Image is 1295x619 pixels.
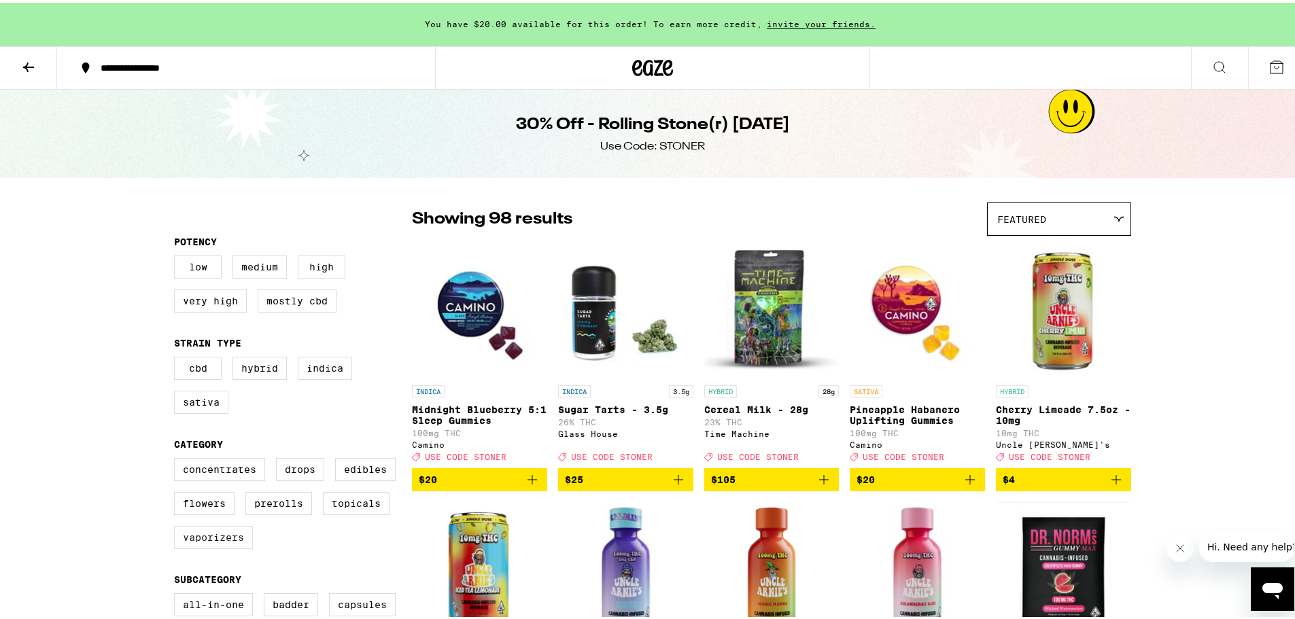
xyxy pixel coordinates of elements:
p: 100mg THC [412,426,547,435]
div: Camino [412,438,547,446]
a: Open page for Sugar Tarts - 3.5g from Glass House [558,240,693,465]
legend: Subcategory [174,571,241,582]
p: INDICA [558,383,591,395]
span: USE CODE STONER [717,450,799,459]
p: Cereal Milk - 28g [704,402,840,412]
label: Sativa [174,388,228,411]
p: SATIVA [850,383,882,395]
label: Flowers [174,489,235,512]
div: Glass House [558,427,693,436]
label: Very High [174,287,247,310]
a: Open page for Midnight Blueberry 5:1 Sleep Gummies from Camino [412,240,547,465]
span: invite your friends. [762,17,880,26]
div: Camino [850,438,985,446]
span: $105 [711,472,736,482]
span: You have $20.00 available for this order! To earn more credit, [425,17,762,26]
label: Vaporizers [174,523,253,546]
legend: Category [174,436,223,447]
p: Showing 98 results [412,205,572,228]
label: Mostly CBD [258,287,336,310]
label: All-In-One [174,590,253,614]
label: Low [174,253,222,276]
p: Pineapple Habanero Uplifting Gummies [850,402,985,423]
label: Badder [264,590,318,614]
span: $25 [565,472,583,482]
p: INDICA [412,383,445,395]
div: Uncle [PERSON_NAME]'s [996,438,1131,446]
p: 28g [818,383,839,395]
a: Open page for Cereal Milk - 28g from Time Machine [704,240,840,465]
img: Glass House - Sugar Tarts - 3.5g [558,240,693,376]
img: Camino - Midnight Blueberry 5:1 Sleep Gummies [412,240,547,376]
p: 26% THC [558,415,693,424]
p: Sugar Tarts - 3.5g [558,402,693,412]
button: Add to bag [558,465,693,489]
label: Hybrid [232,354,287,377]
button: Add to bag [996,465,1131,489]
div: Use Code: STONER [600,137,705,152]
iframe: Button to launch messaging window [1251,565,1294,608]
label: Medium [232,253,287,276]
a: Open page for Pineapple Habanero Uplifting Gummies from Camino [850,240,985,465]
span: $20 [419,472,437,482]
img: Uncle Arnie's - Cherry Limeade 7.5oz - 10mg [996,240,1131,376]
a: Open page for Cherry Limeade 7.5oz - 10mg from Uncle Arnie's [996,240,1131,465]
span: USE CODE STONER [425,450,506,459]
label: Prerolls [245,489,312,512]
p: Cherry Limeade 7.5oz - 10mg [996,402,1131,423]
button: Add to bag [412,465,547,489]
button: Add to bag [850,465,985,489]
img: Camino - Pineapple Habanero Uplifting Gummies [850,240,985,376]
iframe: Close message [1167,532,1194,559]
legend: Strain Type [174,335,241,346]
iframe: Message from company [1199,529,1294,559]
span: Hi. Need any help? [8,10,98,20]
p: 100mg THC [850,426,985,435]
p: 23% THC [704,415,840,424]
button: Add to bag [704,465,840,489]
label: Indica [298,354,352,377]
h1: 30% Off - Rolling Stone(r) [DATE] [516,111,790,134]
img: Time Machine - Cereal Milk - 28g [704,240,840,376]
label: Capsules [329,590,396,614]
span: Featured [997,211,1046,222]
p: Midnight Blueberry 5:1 Sleep Gummies [412,402,547,423]
label: Concentrates [174,455,265,478]
label: High [298,253,345,276]
span: $4 [1003,472,1015,482]
p: 10mg THC [996,426,1131,435]
span: USE CODE STONER [863,450,944,459]
span: USE CODE STONER [571,450,653,459]
span: USE CODE STONER [1009,450,1090,459]
span: $20 [857,472,875,482]
label: Topicals [323,489,390,512]
p: HYBRID [704,383,737,395]
legend: Potency [174,234,217,245]
p: HYBRID [996,383,1029,395]
label: Edibles [335,455,396,478]
label: CBD [174,354,222,377]
label: Drops [276,455,324,478]
div: Time Machine [704,427,840,436]
p: 3.5g [669,383,693,395]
